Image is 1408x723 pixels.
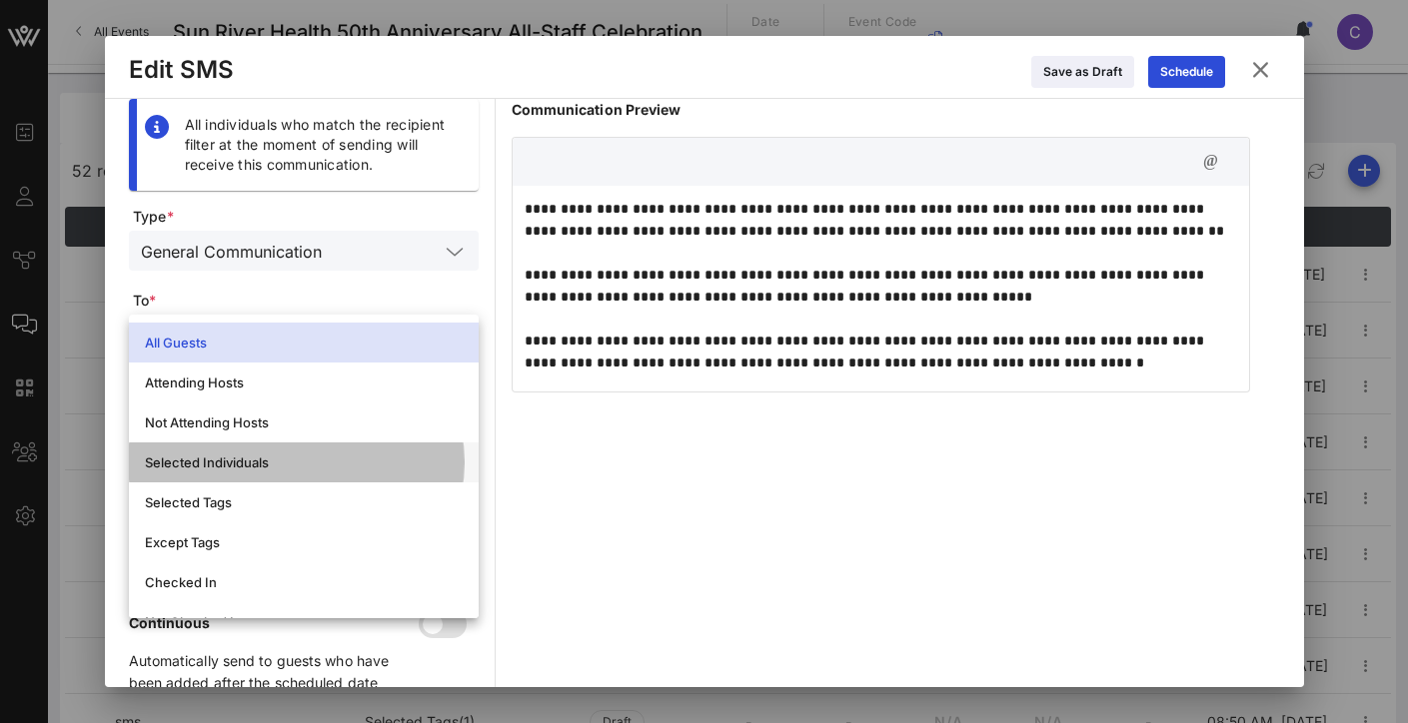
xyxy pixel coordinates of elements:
[145,494,463,510] div: Selected Tags
[512,99,1250,121] p: Communication Preview
[145,534,463,550] div: Except Tags
[185,115,463,175] div: All individuals who match the recipient filter at the moment of sending will receive this communi...
[145,614,463,630] div: Not Checked In
[141,243,322,261] div: General Communication
[145,414,463,430] div: Not Attending Hosts
[129,612,423,634] p: Continuous
[1160,62,1213,82] div: Schedule
[145,374,463,390] div: Attending Hosts
[1043,62,1122,82] div: Save as Draft
[145,454,463,470] div: Selected Individuals
[1031,56,1134,88] button: Save as Draft
[117,462,304,484] div: Date
[133,291,479,311] span: To
[1148,56,1225,88] button: Schedule
[133,207,479,227] span: Type
[129,55,235,85] div: Edit SMS
[129,231,479,271] div: General Communication
[145,335,463,351] div: All Guests
[145,574,463,590] div: Checked In
[129,650,423,694] p: Automatically send to guests who have been added after the scheduled date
